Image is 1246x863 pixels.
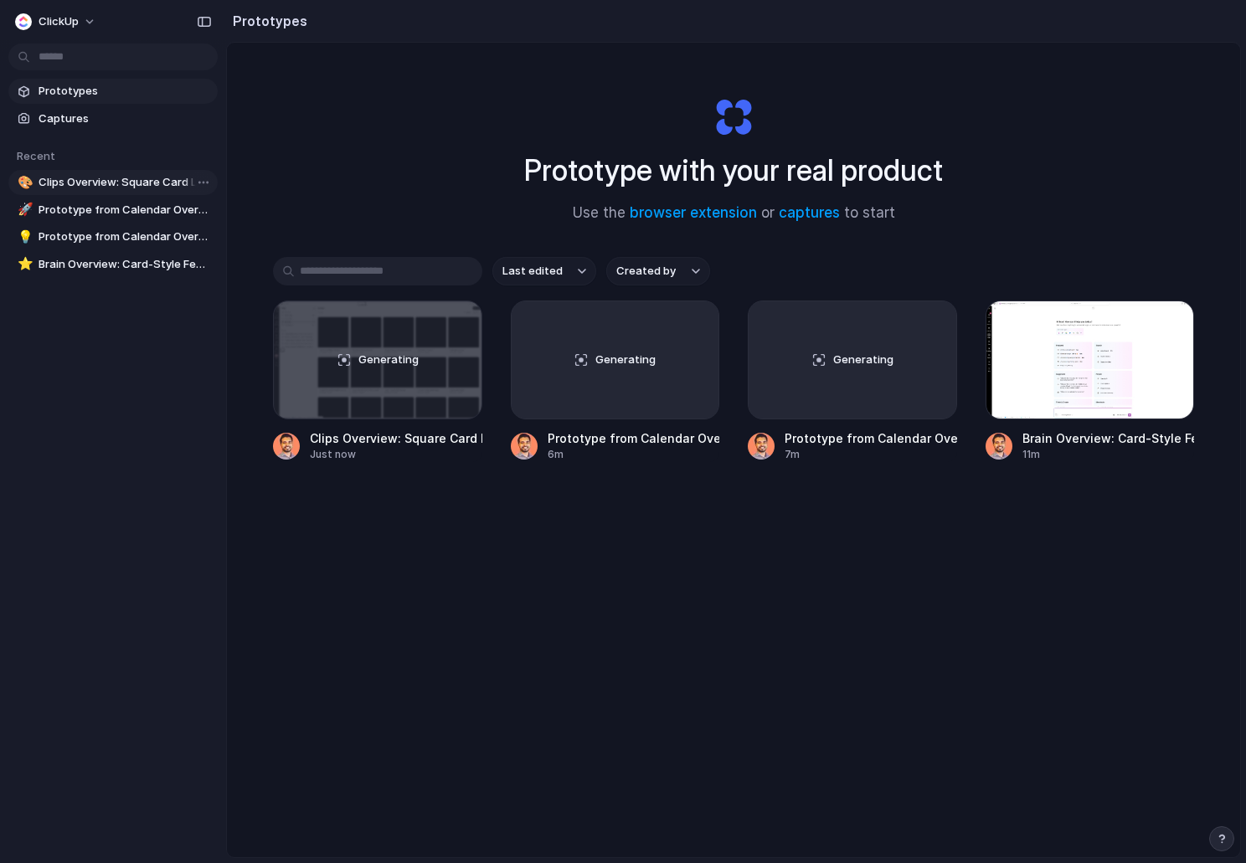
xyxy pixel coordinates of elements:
[273,301,482,462] a: Clips Overview: Square Card LayoutGeneratingClips Overview: Square Card LayoutJust now
[779,204,840,221] a: captures
[595,352,656,368] span: Generating
[39,256,211,273] span: Brain Overview: Card-Style Featured & Search Sections
[833,352,893,368] span: Generating
[8,106,218,131] a: Captures
[606,257,710,285] button: Created by
[785,429,957,447] div: Prototype from Calendar Overview
[8,224,218,249] a: 💡Prototype from Calendar Overview
[8,252,218,277] a: ⭐Brain Overview: Card-Style Featured & Search Sections
[39,202,211,218] span: Prototype from Calendar Overview
[8,79,218,104] a: Prototypes
[18,228,29,247] div: 💡
[358,352,419,368] span: Generating
[39,174,211,191] span: Clips Overview: Square Card Layout
[310,429,482,447] div: Clips Overview: Square Card Layout
[8,8,105,35] button: ClickUp
[39,229,211,245] span: Prototype from Calendar Overview
[18,254,29,274] div: ⭐
[524,148,943,193] h1: Prototype with your real product
[548,429,720,447] div: Prototype from Calendar Overview
[39,83,211,100] span: Prototypes
[748,301,957,462] a: GeneratingPrototype from Calendar Overview7m
[18,200,29,219] div: 🚀
[548,447,720,462] div: 6m
[15,202,32,218] button: 🚀
[986,301,1195,462] a: Brain Overview: Card-Style Featured & Search SectionsBrain Overview: Card-Style Featured & Search...
[310,447,482,462] div: Just now
[492,257,596,285] button: Last edited
[502,263,563,280] span: Last edited
[226,11,307,31] h2: Prototypes
[8,170,218,195] a: 🎨Clips Overview: Square Card Layout
[15,174,32,191] button: 🎨
[616,263,676,280] span: Created by
[511,301,720,462] a: GeneratingPrototype from Calendar Overview6m
[785,447,957,462] div: 7m
[630,204,757,221] a: browser extension
[15,256,32,273] button: ⭐
[15,229,32,245] button: 💡
[1022,429,1195,447] div: Brain Overview: Card-Style Featured & Search Sections
[39,13,79,30] span: ClickUp
[18,173,29,193] div: 🎨
[573,203,895,224] span: Use the or to start
[8,198,218,223] a: 🚀Prototype from Calendar Overview
[39,110,211,127] span: Captures
[17,149,55,162] span: Recent
[1022,447,1195,462] div: 11m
